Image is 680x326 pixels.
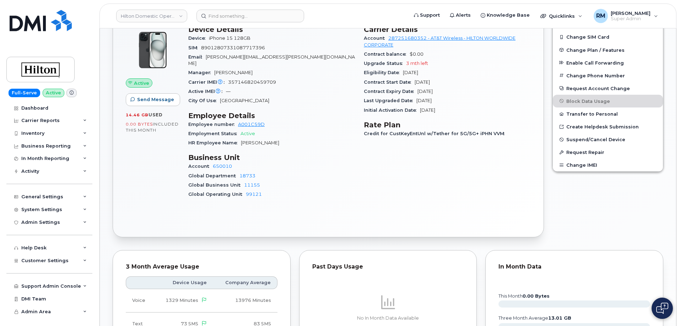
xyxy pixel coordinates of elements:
[188,79,228,85] span: Carrier IMEI
[589,9,663,23] div: Rachel Miller
[188,164,213,169] span: Account
[126,122,153,127] span: 0.00 Bytes
[487,12,530,19] span: Knowledge Base
[364,35,516,47] a: 287251680352 - AT&T Wireless - HILTON WORLDWIDE CORPORATE
[553,146,663,159] button: Request Repair
[188,89,226,94] span: Active IMEI
[213,276,277,289] th: Company Average
[241,131,255,136] span: Active
[126,289,154,312] td: Voice
[188,54,355,66] span: [PERSON_NAME][EMAIL_ADDRESS][PERSON_NAME][DOMAIN_NAME]
[188,70,214,75] span: Manager
[364,61,406,66] span: Upgrade Status
[445,8,476,22] a: Alerts
[166,298,198,303] span: 1329 Minutes
[364,25,531,34] h3: Carrier Details
[549,13,575,19] span: Quicklinks
[364,51,410,57] span: Contract balance
[364,121,531,129] h3: Rate Plan
[209,35,250,41] span: iPhone 15 128GB
[213,164,232,169] a: 650010
[416,98,432,103] span: [DATE]
[553,69,663,82] button: Change Phone Number
[149,112,163,117] span: used
[188,54,206,60] span: Email
[456,12,471,19] span: Alerts
[498,293,550,299] text: this month
[553,56,663,69] button: Enable Call Forwarding
[403,70,418,75] span: [DATE]
[196,10,304,22] input: Find something...
[126,93,180,106] button: Send Message
[409,8,445,22] a: Support
[188,35,209,41] span: Device
[126,112,149,117] span: 14.46 GB
[553,107,663,120] button: Transfer to Personal
[213,289,277,312] td: 13976 Minutes
[364,89,417,94] span: Contract Expiry Date
[364,79,415,85] span: Contract Start Date
[417,89,433,94] span: [DATE]
[201,45,265,50] span: 89012807331087717396
[131,29,174,71] img: iPhone_15_Black.png
[364,35,388,41] span: Account
[154,276,213,289] th: Device Usage
[566,137,625,142] span: Suspend/Cancel Device
[214,70,253,75] span: [PERSON_NAME]
[596,12,605,20] span: RM
[188,131,241,136] span: Employment Status
[312,315,464,321] p: No In Month Data Available
[611,16,651,22] span: Super Admin
[239,173,255,178] a: 18733
[188,25,355,34] h3: Device Details
[312,263,464,270] div: Past Days Usage
[420,12,440,19] span: Support
[188,98,220,103] span: City Of Use
[406,61,428,66] span: 3 mth left
[415,79,430,85] span: [DATE]
[656,303,668,314] img: Open chat
[566,47,625,53] span: Change Plan / Features
[553,120,663,133] a: Create Helpdesk Submission
[246,192,262,197] a: 99121
[476,8,535,22] a: Knowledge Base
[548,315,571,321] tspan: 13.01 GB
[410,51,423,57] span: $0.00
[523,293,550,299] tspan: 0.00 Bytes
[364,70,403,75] span: Eligibility Date
[420,107,435,113] span: [DATE]
[535,9,587,23] div: Quicklinks
[188,182,244,188] span: Global Business Unit
[364,131,508,136] span: Credit for CustKeyEntUnl w/Tether for 5G/5G+ iPHN VVM
[498,315,571,321] text: three month average
[220,98,269,103] span: [GEOGRAPHIC_DATA]
[188,122,238,127] span: Employee number
[553,44,663,56] button: Change Plan / Features
[553,95,663,107] button: Block Data Usage
[553,31,663,43] button: Change SIM Card
[188,111,355,120] h3: Employee Details
[188,45,201,50] span: SIM
[137,96,174,103] span: Send Message
[364,98,416,103] span: Last Upgraded Date
[611,10,651,16] span: [PERSON_NAME]
[238,122,265,127] a: A001C59D
[116,10,187,22] a: Hilton Domestic Operating Company Inc
[226,89,231,94] span: —
[364,107,420,113] span: Initial Activation Date
[241,140,279,145] span: [PERSON_NAME]
[244,182,260,188] a: 11155
[188,173,239,178] span: Global Department
[126,263,277,270] div: 3 Month Average Usage
[188,140,241,145] span: HR Employee Name
[188,153,355,162] h3: Business Unit
[553,82,663,95] button: Request Account Change
[228,79,276,85] span: 357146820459709
[566,60,624,65] span: Enable Call Forwarding
[498,263,650,270] div: In Month Data
[553,133,663,146] button: Suspend/Cancel Device
[188,192,246,197] span: Global Operating Unit
[553,159,663,171] button: Change IMEI
[134,80,149,87] span: Active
